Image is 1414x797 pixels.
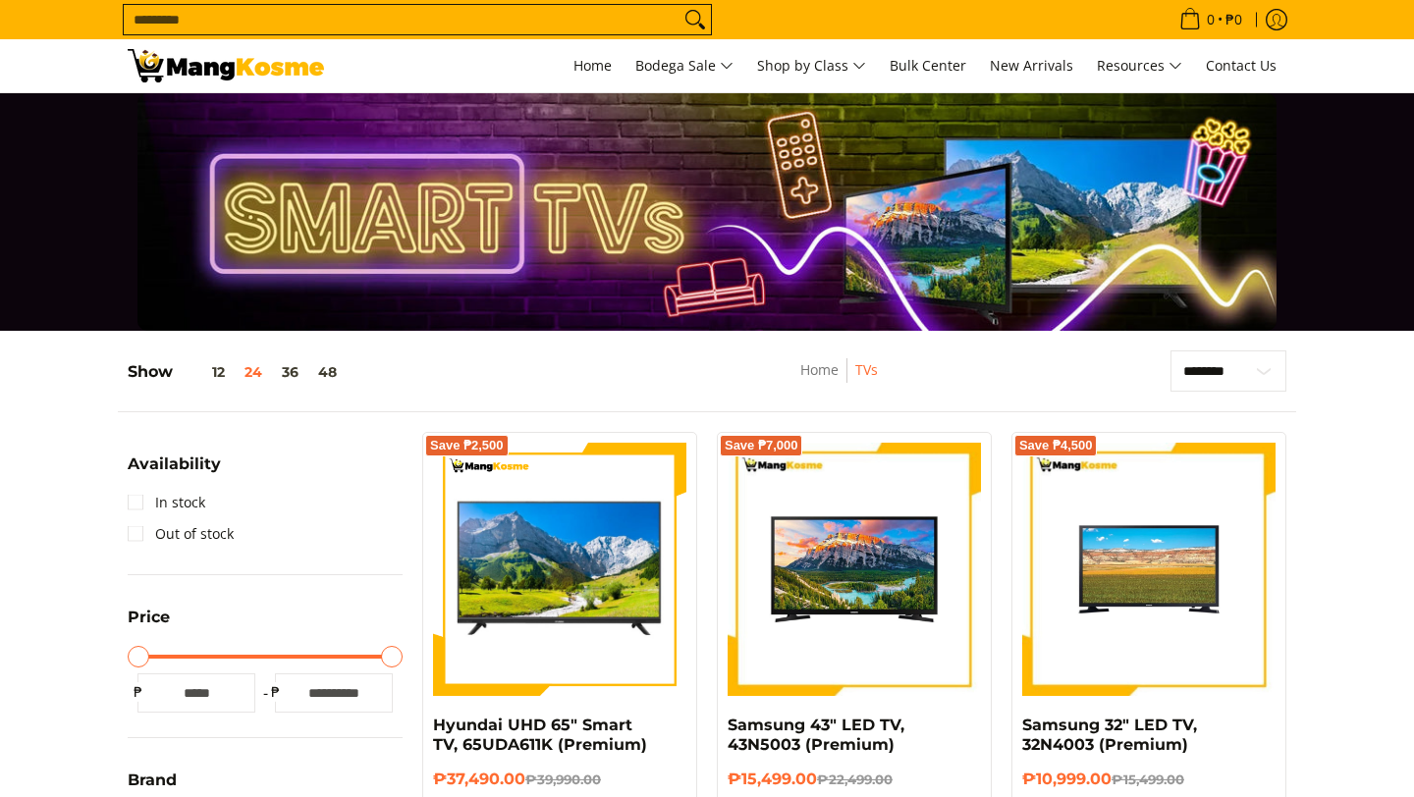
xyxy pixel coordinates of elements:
span: New Arrivals [990,56,1073,75]
button: 48 [308,364,347,380]
h6: ₱15,499.00 [728,770,981,789]
a: Samsung 32" LED TV, 32N4003 (Premium) [1022,716,1197,754]
span: Brand [128,772,177,788]
a: Out of stock [128,518,234,550]
span: ₱0 [1223,13,1245,27]
span: Save ₱7,000 [725,440,798,452]
summary: Open [128,610,170,640]
span: 0 [1204,13,1218,27]
button: 24 [235,364,272,380]
h6: ₱10,999.00 [1022,770,1276,789]
span: ₱ [128,682,147,702]
span: ₱ [265,682,285,702]
span: Price [128,610,170,625]
a: Hyundai UHD 65" Smart TV, 65UDA611K (Premium) [433,716,647,754]
span: Contact Us [1206,56,1277,75]
img: TVs - Premium Television Brands l Mang Kosme [128,49,324,82]
span: Bodega Sale [635,54,734,79]
a: Bodega Sale [625,39,743,92]
span: Home [573,56,612,75]
nav: Main Menu [344,39,1286,92]
button: 36 [272,364,308,380]
img: samsung-32-inch-led-tv-full-view-mang-kosme [1022,443,1276,696]
h6: ₱37,490.00 [433,770,686,789]
img: samsung-43-inch-led-tv-full-view- mang-kosme [728,443,981,696]
del: ₱22,499.00 [817,771,893,787]
del: ₱39,990.00 [525,771,601,787]
h5: Show [128,362,347,382]
a: New Arrivals [980,39,1083,92]
a: Resources [1087,39,1192,92]
span: Availability [128,456,221,472]
nav: Breadcrumbs [689,358,989,402]
span: • [1173,9,1248,30]
summary: Open [128,456,221,487]
img: Hyundai UHD 65" Smart TV, 65UDA611K (Premium) [433,443,686,696]
a: In stock [128,487,205,518]
span: Save ₱2,500 [430,440,504,452]
a: Shop by Class [747,39,876,92]
span: Bulk Center [890,56,966,75]
button: Search [680,5,711,34]
a: Home [800,360,839,379]
del: ₱15,499.00 [1112,771,1184,787]
span: Resources [1097,54,1182,79]
a: TVs [855,360,878,379]
a: Bulk Center [880,39,976,92]
button: 12 [173,364,235,380]
span: Shop by Class [757,54,866,79]
a: Samsung 43" LED TV, 43N5003 (Premium) [728,716,904,754]
a: Home [564,39,622,92]
span: Save ₱4,500 [1019,440,1093,452]
a: Contact Us [1196,39,1286,92]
